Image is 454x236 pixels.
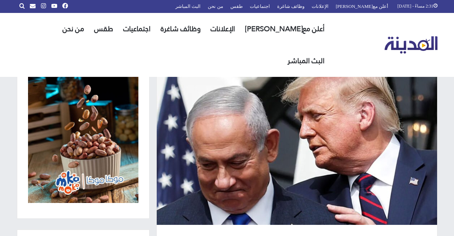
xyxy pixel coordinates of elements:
[206,13,240,45] a: الإعلانات
[156,13,206,45] a: وظائف شاغرة
[240,13,330,45] a: أعلن مع[PERSON_NAME]
[58,13,89,45] a: من نحن
[385,36,437,54] img: تلفزيون المدينة
[118,13,156,45] a: اجتماعيات
[283,45,330,77] a: البث المباشر
[89,13,118,45] a: طقس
